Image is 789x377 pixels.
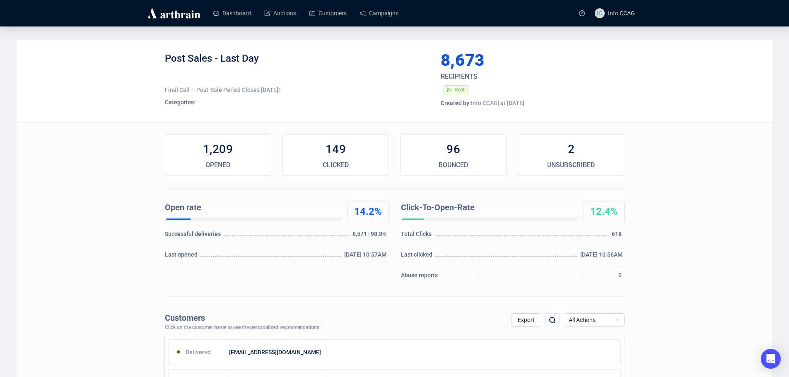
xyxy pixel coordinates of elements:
[165,86,428,94] div: Final Call -- Post-Sale Period Closes [DATE]!
[360,2,398,24] a: Campaigns
[441,52,586,69] div: 8,673
[401,141,506,158] div: 96
[580,250,625,263] div: [DATE] 10:56AM
[511,313,541,327] button: Export
[447,87,452,92] span: send
[401,202,575,214] div: Click-To-Open-Rate
[441,72,593,82] div: RECIPIENTS
[165,160,271,170] div: OPENED
[165,99,195,106] span: Categories:
[165,52,428,77] div: Post Sales - Last Day
[227,344,327,360] div: [EMAIL_ADDRESS][DOMAIN_NAME]
[612,230,624,242] div: 618
[165,230,222,242] div: Successful deliveries
[401,250,434,263] div: Last clicked
[165,202,339,214] div: Open rate
[597,9,602,18] span: IC
[401,160,506,170] div: BOUNCED
[283,141,388,158] div: 149
[761,349,781,369] div: Open Intercom Messenger
[401,230,434,242] div: Total Clicks
[165,141,271,158] div: 1,209
[441,100,471,106] span: Created by:
[518,317,535,323] span: Export
[344,250,388,263] div: [DATE] 10:57AM
[618,271,624,283] div: 0
[352,230,388,242] div: 8,571 | 98.8%
[165,325,319,331] div: Click on the customer name to see the personalized recommendations
[569,314,620,326] span: All Actions
[584,205,624,219] div: 12.4%
[455,87,465,93] span: Sent
[441,99,625,107] div: Info CCAG | at [DATE]
[264,2,296,24] a: Auctions
[169,344,227,360] div: Delivered
[309,2,347,24] a: Customers
[165,250,200,263] div: Last opened
[608,10,635,17] span: Info CCAG
[283,160,388,170] div: CLICKED
[146,7,202,20] img: logo
[579,10,585,16] span: question-circle
[213,2,251,24] a: Dashboard
[548,315,557,325] img: search.png
[165,313,319,323] div: Customers
[401,271,440,283] div: Abuse reports
[518,160,624,170] div: UNSUBSCRIBED
[518,141,624,158] div: 2
[348,205,388,219] div: 14.2%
